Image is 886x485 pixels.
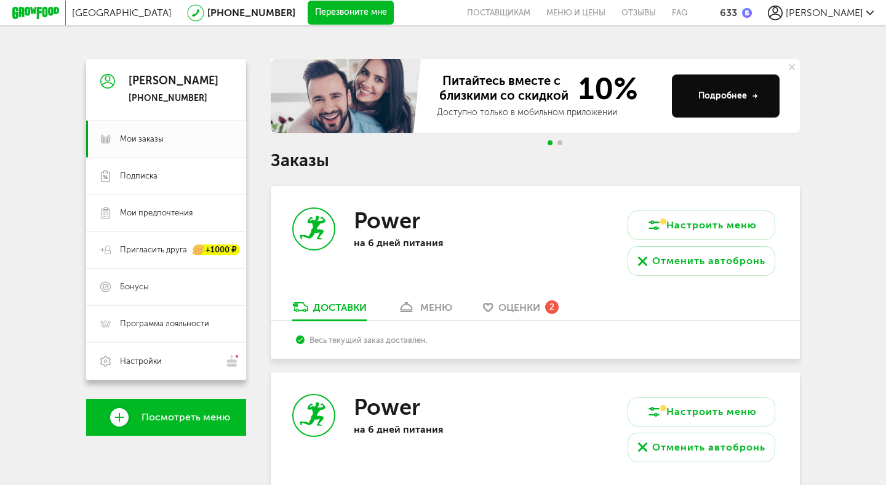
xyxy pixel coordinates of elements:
h3: Power [354,207,420,234]
p: на 6 дней питания [354,423,514,435]
span: 10% [571,73,638,104]
a: Мои заказы [86,121,246,158]
a: Оценки 2 [477,300,565,320]
a: меню [391,300,458,320]
a: [PHONE_NUMBER] [207,7,295,18]
div: Отменить автобронь [652,254,765,268]
img: bonus_b.cdccf46.png [742,8,752,18]
a: Мои предпочтения [86,194,246,231]
span: [PERSON_NAME] [786,7,863,18]
span: Мои предпочтения [120,207,193,218]
span: Питайтесь вместе с близкими со скидкой [437,73,571,104]
div: [PERSON_NAME] [129,75,218,87]
span: Бонусы [120,281,149,292]
div: +1000 ₽ [193,245,240,255]
span: Программа лояльности [120,318,209,329]
a: Программа лояльности [86,305,246,342]
div: 2 [545,300,559,314]
div: Доступно только в мобильном приложении [437,106,662,119]
button: Подробнее [672,74,780,118]
img: family-banner.579af9d.jpg [271,59,425,133]
a: Посмотреть меню [86,399,246,436]
span: Go to slide 2 [557,140,562,145]
span: Go to slide 1 [548,140,553,145]
div: Доставки [313,302,367,313]
a: Пригласить друга +1000 ₽ [86,231,246,268]
div: меню [420,302,452,313]
button: Настроить меню [628,210,775,240]
span: Подписка [120,170,158,182]
a: Доставки [286,300,373,320]
span: Посмотреть меню [142,412,230,423]
a: Подписка [86,158,246,194]
button: Отменить автобронь [628,433,775,462]
div: 633 [720,7,737,18]
button: Отменить автобронь [628,246,775,276]
h3: Power [354,394,420,420]
button: Настроить меню [628,397,775,427]
div: [PHONE_NUMBER] [129,93,218,104]
p: на 6 дней питания [354,237,514,249]
div: Весь текущий заказ доставлен. [296,335,774,345]
span: Оценки [498,302,540,313]
span: Мои заказы [120,134,164,145]
a: Настройки [86,342,246,380]
div: Отменить автобронь [652,440,765,455]
a: Бонусы [86,268,246,305]
h1: Заказы [271,153,800,169]
span: Пригласить друга [120,244,187,255]
button: Перезвоните мне [308,1,394,25]
div: Подробнее [698,90,758,102]
span: Настройки [120,356,162,367]
span: [GEOGRAPHIC_DATA] [72,7,172,18]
